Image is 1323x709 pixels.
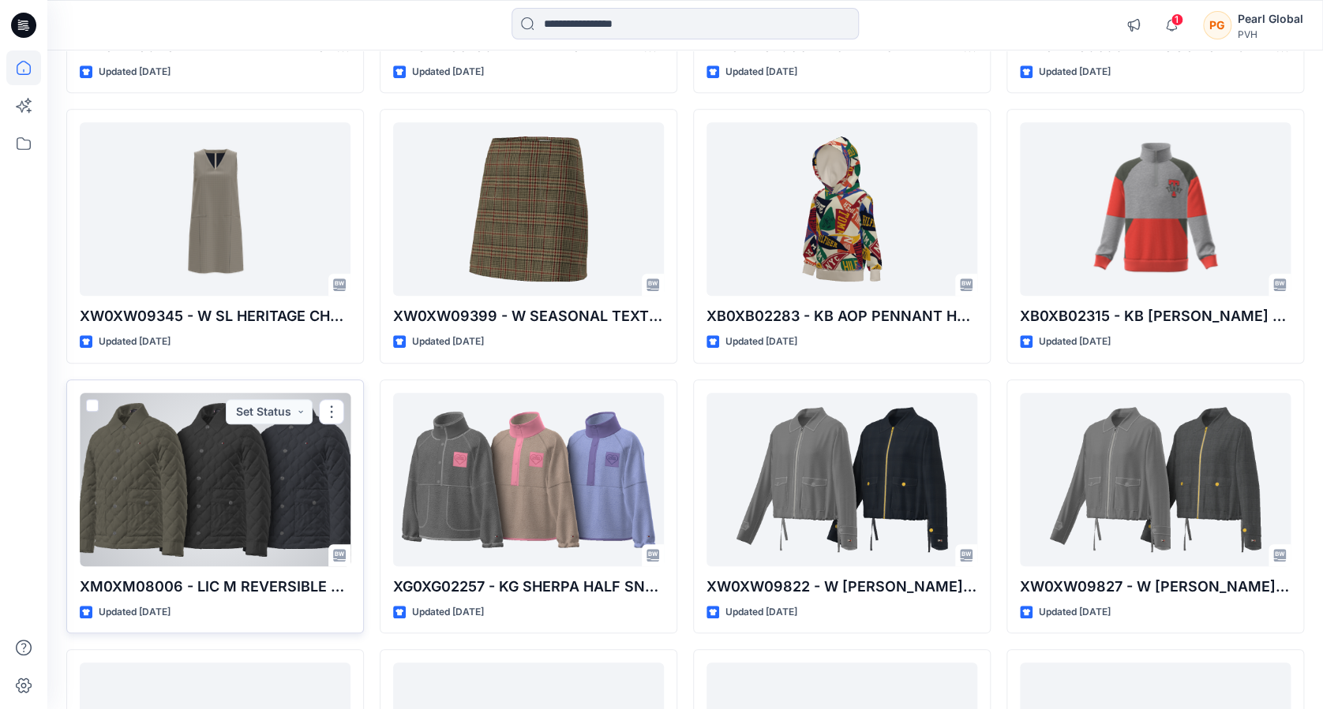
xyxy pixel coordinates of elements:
p: Updated [DATE] [99,64,171,80]
a: XM0XM08006 - LIC M REVERSIBLE QUILTED JACKET - PROTO - V01 [80,393,350,566]
p: XB0XB02315 - KB [PERSON_NAME] COLORBLOCK QZ - PROTO - V01 [1020,305,1291,327]
p: XG0XG02257 - KG SHERPA HALF SNAP - PROTO - V01 [393,576,664,598]
a: XW0XW09822 - W LYLA PATCH POCKET JACKET-STRP-PROTO V01 [706,393,977,566]
p: Updated [DATE] [99,334,171,350]
p: Updated [DATE] [1039,334,1111,350]
a: XW0XW09345 - W SL HERITAGE CHECK MINI DRESS-PROTO-V01 [80,122,350,296]
p: XM0XM08006 - LIC M REVERSIBLE QUILTED JACKET - PROTO - V01 [80,576,350,598]
p: Updated [DATE] [725,334,797,350]
p: Updated [DATE] [1039,604,1111,621]
div: PVH [1238,28,1303,40]
a: XW0XW09399 - W SEASONAL TEXTURE MINI SKIRT - PROTO - V01 [393,122,664,296]
p: Updated [DATE] [99,604,171,621]
p: XW0XW09822 - W [PERSON_NAME] PATCH POCKET JACKET-STRP-PROTO V01 [706,576,977,598]
span: 1 [1171,13,1183,26]
a: XB0XB02315 - KB FINN COLORBLOCK QZ - PROTO - V01 [1020,122,1291,296]
a: XB0XB02283 - KB AOP PENNANT HOODIE-PROTO-V01 [706,122,977,296]
p: Updated [DATE] [412,334,484,350]
a: XG0XG02257 - KG SHERPA HALF SNAP - PROTO - V01 [393,393,664,566]
a: XW0XW09827 - W LYLA PATCH POCKET JKT- PLAID-PROTO V01 [1020,393,1291,566]
p: Updated [DATE] [1039,64,1111,80]
p: XB0XB02283 - KB AOP PENNANT HOODIE-PROTO-V01 [706,305,977,327]
p: XW0XW09399 - W SEASONAL TEXTURE MINI SKIRT - PROTO - V01 [393,305,664,327]
p: XW0XW09827 - W [PERSON_NAME] PATCH POCKET JKT- PLAID-PROTO V01 [1020,576,1291,598]
p: Updated [DATE] [412,604,484,621]
p: Updated [DATE] [725,64,797,80]
div: PG [1203,11,1231,39]
p: Updated [DATE] [412,64,484,80]
p: Updated [DATE] [725,604,797,621]
div: Pearl Global [1238,9,1303,28]
p: XW0XW09345 - W SL HERITAGE CHECK MINI DRESS-PROTO-V01 [80,305,350,327]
